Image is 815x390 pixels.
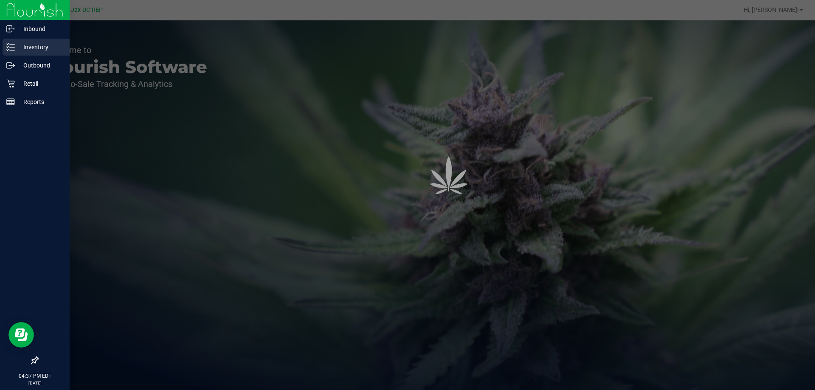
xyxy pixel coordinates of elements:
[15,97,66,107] p: Reports
[6,43,15,51] inline-svg: Inventory
[15,24,66,34] p: Inbound
[6,61,15,70] inline-svg: Outbound
[6,25,15,33] inline-svg: Inbound
[6,98,15,106] inline-svg: Reports
[15,79,66,89] p: Retail
[15,42,66,52] p: Inventory
[15,60,66,70] p: Outbound
[4,372,66,380] p: 04:37 PM EDT
[6,79,15,88] inline-svg: Retail
[4,380,66,386] p: [DATE]
[8,322,34,348] iframe: Resource center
